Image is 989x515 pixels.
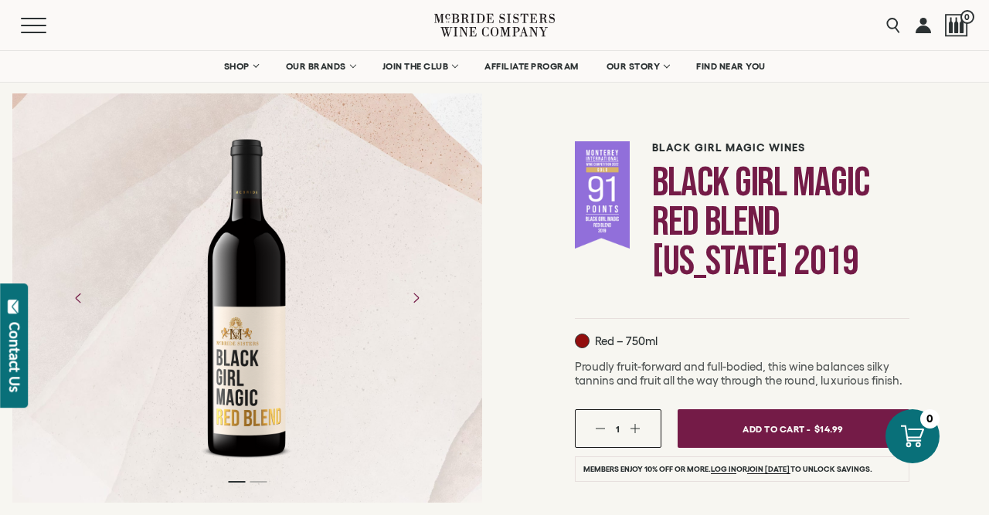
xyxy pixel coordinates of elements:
a: join [DATE] [747,465,790,474]
h6: Black Girl Magic Wines [652,141,909,154]
div: Contact Us [7,322,22,392]
span: Add To Cart - [743,418,811,440]
button: Next [396,278,436,318]
li: Page dot 1 [228,481,245,483]
span: $14.99 [814,418,844,440]
a: AFFILIATE PROGRAM [474,51,589,82]
span: 1 [616,424,620,434]
span: SHOP [224,61,250,72]
a: Log in [711,465,736,474]
span: AFFILIATE PROGRAM [484,61,579,72]
span: Proudly fruit-forward and full-bodied, this wine balances silky tannins and fruit all the way thr... [575,360,902,387]
a: FIND NEAR YOU [686,51,776,82]
button: Add To Cart - $14.99 [678,409,909,448]
span: OUR STORY [607,61,661,72]
div: 0 [920,409,940,429]
span: JOIN THE CLUB [382,61,449,72]
li: Members enjoy 10% off or more. or to unlock savings. [575,456,909,482]
span: OUR BRANDS [286,61,346,72]
span: 0 [960,10,974,24]
a: JOIN THE CLUB [372,51,467,82]
a: OUR STORY [596,51,679,82]
p: Red – 750ml [575,334,658,348]
span: FIND NEAR YOU [696,61,766,72]
a: SHOP [214,51,268,82]
li: Page dot 2 [250,481,267,483]
button: Mobile Menu Trigger [21,18,76,33]
a: OUR BRANDS [276,51,365,82]
button: Previous [59,278,99,318]
h1: Black Girl Magic Red Blend [US_STATE] 2019 [652,163,909,281]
